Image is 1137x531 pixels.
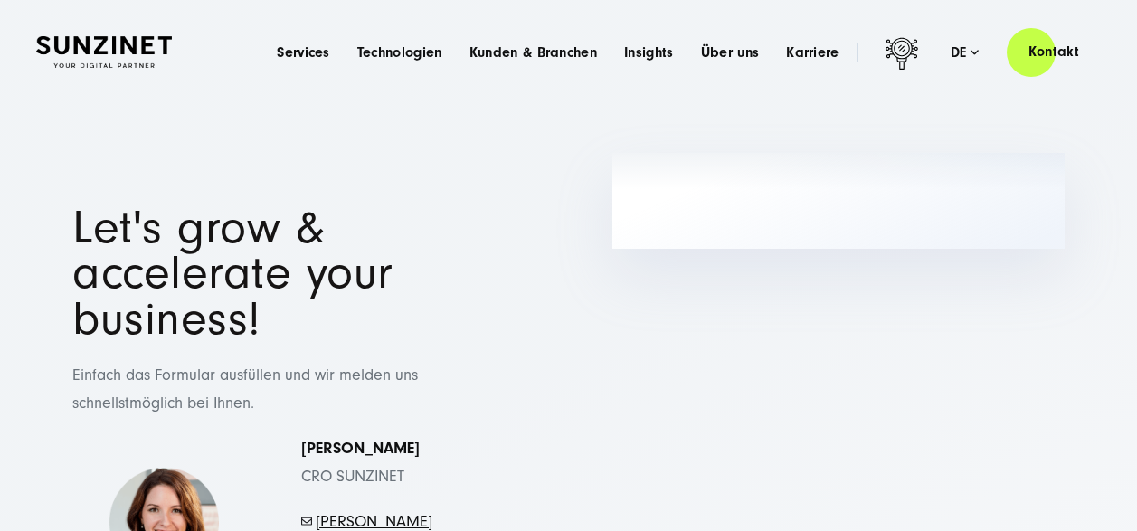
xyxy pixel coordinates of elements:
strong: [PERSON_NAME] [301,439,420,458]
a: Insights [624,43,674,62]
a: Kontakt [1007,26,1101,78]
span: Einfach das Formular ausfüllen und wir melden uns schnellstmöglich bei Ihnen. [72,365,418,412]
a: Karriere [786,43,839,62]
a: Technologien [357,43,442,62]
a: Kunden & Branchen [469,43,597,62]
div: de [951,43,980,62]
a: Services [277,43,330,62]
span: Let's grow & accelerate your business! [72,201,393,346]
span: - [312,512,316,531]
a: Über uns [701,43,760,62]
img: SUNZINET Full Service Digital Agentur [36,36,172,68]
p: CRO SUNZINET [301,435,488,490]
